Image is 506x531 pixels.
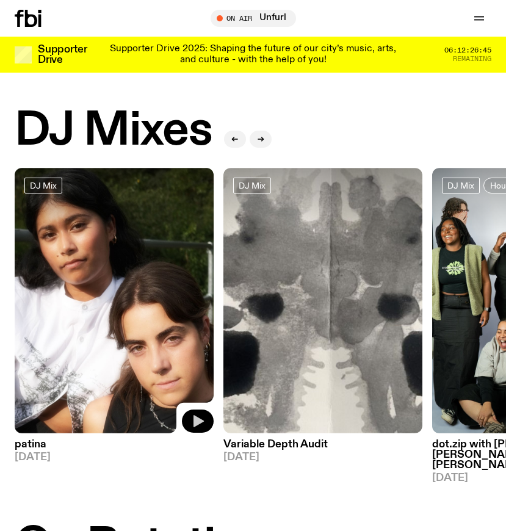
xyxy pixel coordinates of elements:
[38,45,87,65] h3: Supporter Drive
[223,439,422,450] h3: Variable Depth Audit
[233,178,271,193] a: DJ Mix
[442,178,480,193] a: DJ Mix
[239,181,266,190] span: DJ Mix
[223,433,422,463] a: Variable Depth Audit[DATE]
[30,181,57,190] span: DJ Mix
[15,452,214,463] span: [DATE]
[211,10,296,27] button: On AirUnfurl
[444,47,491,54] span: 06:12:26:45
[223,168,422,433] img: A black and white Rorschach
[103,44,403,65] p: Supporter Drive 2025: Shaping the future of our city’s music, arts, and culture - with the help o...
[453,56,491,62] span: Remaining
[15,108,212,154] h2: DJ Mixes
[24,178,62,193] a: DJ Mix
[223,452,422,463] span: [DATE]
[447,181,474,190] span: DJ Mix
[15,433,214,463] a: patina[DATE]
[15,439,214,450] h3: patina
